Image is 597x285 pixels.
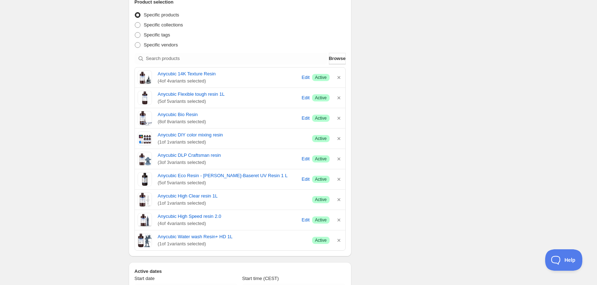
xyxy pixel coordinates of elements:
[315,136,327,141] span: Active
[158,220,299,227] span: ( 4 of 4 variants selected)
[315,217,327,223] span: Active
[134,276,154,281] span: Start date
[158,240,306,247] span: ( 1 of 1 variants selected)
[158,111,299,118] a: Anycubic Bio Resin
[315,176,327,182] span: Active
[138,233,152,247] img: Water wash Resin + HD 1L -Resin til din 3D printer fra Anycubic Nordic
[242,276,279,281] span: Start time (CEST)
[138,213,152,227] img: Anycubic High Speed resin 2.0 - Danmarks største udvalg af resin hos 3D Saga
[158,159,299,166] span: ( 3 of 3 variants selected)
[301,153,311,165] button: Edit
[545,249,583,271] iframe: Toggle Customer Support
[144,12,179,17] span: Specific products
[158,152,299,159] a: Anycubic DLP Craftsman resin
[158,131,306,139] a: Anycubic DIY color mixing resin
[158,70,299,77] a: Anycubic 14K Texture Resin
[329,55,346,62] span: Browse
[301,214,311,226] button: Edit
[144,32,170,37] span: Specific tags
[158,213,299,220] a: Anycubic High Speed resin 2.0
[302,155,310,162] span: Edit
[158,91,299,98] a: Anycubic Flexible tough resin 1L
[302,176,310,183] span: Edit
[158,118,299,125] span: ( 8 of 8 variants selected)
[158,139,306,146] span: ( 1 of 1 variants selected)
[144,22,183,27] span: Specific collections
[315,115,327,121] span: Active
[302,216,310,224] span: Edit
[302,94,310,101] span: Edit
[146,53,327,64] input: Search products
[138,70,152,85] img: Anycubic Texture Resin - Danmarks største udvalg af resin hos 3D Saga
[158,179,299,186] span: ( 5 of 5 variants selected)
[158,77,299,85] span: ( 4 of 4 variants selected)
[315,197,327,202] span: Active
[315,75,327,80] span: Active
[134,268,346,275] h2: Active dates
[158,172,299,179] a: Anycubic Eco Resin - [PERSON_NAME]-Baseret UV Resin 1 L
[301,112,311,124] button: Edit
[315,237,327,243] span: Active
[158,200,306,207] span: ( 1 of 1 variants selected)
[138,172,152,186] img: Sort Eco Resin 1 L - Stort udvalg af resin til 3D print hos 3D Saga
[302,115,310,122] span: Edit
[144,42,178,47] span: Specific vendors
[301,72,311,83] button: Edit
[301,92,311,104] button: Edit
[301,174,311,185] button: Edit
[158,192,306,200] a: Anycubic High Clear resin 1L
[138,91,152,105] img: Flexible tough resin 1l - Anycubic resin fra Anycubic Nordic
[329,53,346,64] button: Browse
[138,152,152,166] img: Grey Anycubic DLP Craftsman resin - Stort udvalg af Anycubic resin hos 3D Saga
[302,74,310,81] span: Edit
[315,156,327,162] span: Active
[138,131,152,146] img: Anycubic DIY color mixing resin - Stort udvalg af resin på 3D Saga
[158,98,299,105] span: ( 5 of 5 variants selected)
[158,233,306,240] a: Anycubic Water wash Resin+ HD 1L
[315,95,327,101] span: Active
